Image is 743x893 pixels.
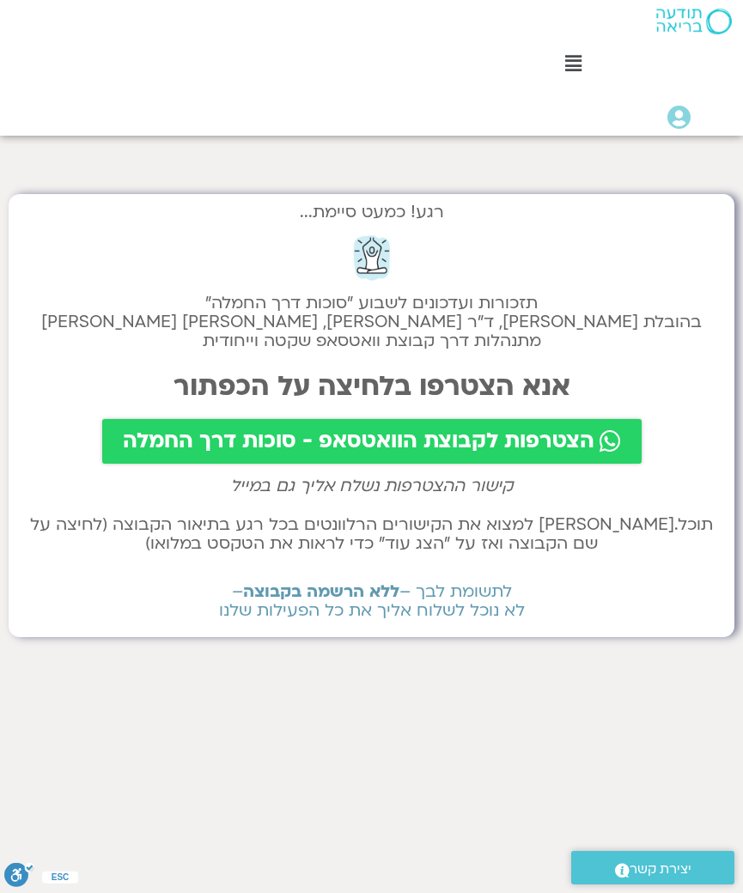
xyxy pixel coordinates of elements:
[102,419,642,464] a: הצטרפות לקבוצת הוואטסאפ - סוכות דרך החמלה
[26,294,717,350] h2: תזכורות ועדכונים לשבוע "סוכות דרך החמלה" בהובלת [PERSON_NAME], ד״ר [PERSON_NAME], [PERSON_NAME] [...
[656,9,732,34] img: תודעה בריאה
[571,851,734,884] a: יצירת קשר
[26,515,717,553] h2: תוכל.[PERSON_NAME] למצוא את הקישורים הרלוונטים בכל רגע בתיאור הקבוצה (לחיצה על שם הקבוצה ואז על ״...
[26,371,717,402] h2: אנא הצטרפו בלחיצה על הכפתור
[26,582,717,620] h2: לתשומת לבך – – לא נוכל לשלוח אליך את כל הפעילות שלנו
[26,211,717,213] h2: רגע! כמעט סיימת...
[630,858,691,881] span: יצירת קשר
[26,477,717,495] h2: קישור ההצטרפות נשלח אליך גם במייל
[123,429,594,453] span: הצטרפות לקבוצת הוואטסאפ - סוכות דרך החמלה
[243,580,399,603] b: ללא הרשמה בקבוצה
